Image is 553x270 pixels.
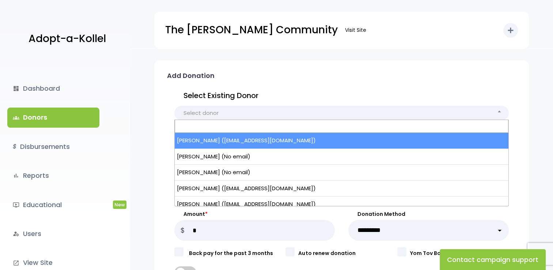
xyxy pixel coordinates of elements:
span: Select donor [183,108,219,118]
i: add [506,26,515,35]
a: groupsDonors [7,108,99,127]
i: manage_accounts [13,230,19,237]
a: $Disbursements [7,137,99,157]
p: Add Donation [167,70,215,82]
p: Adopt-a-Kollel [29,30,106,48]
i: ondemand_video [13,202,19,208]
li: [PERSON_NAME] ([EMAIL_ADDRESS][DOMAIN_NAME]) [175,181,508,197]
a: bar_chartReports [7,166,99,185]
p: Select Existing Donor [174,89,509,102]
p: $ [174,220,191,241]
button: Contact campaign support [440,249,546,270]
button: add [503,23,518,38]
a: dashboardDashboard [7,79,99,98]
span: New [113,200,126,209]
label: Donation Method [348,210,509,218]
i: bar_chart [13,172,19,179]
label: Yom Tov Bonus [410,250,509,257]
li: [PERSON_NAME] (No email) [175,165,508,181]
span: groups [13,115,19,121]
p: The [PERSON_NAME] Community [165,21,338,39]
label: Back pay for the past 3 months [182,250,285,257]
li: [PERSON_NAME] ([EMAIL_ADDRESS][DOMAIN_NAME]) [175,196,508,213]
li: [PERSON_NAME] ([EMAIL_ADDRESS][DOMAIN_NAME]) [175,133,508,149]
i: $ [13,142,16,152]
i: dashboard [13,85,19,92]
i: launch [13,260,19,266]
a: ondemand_videoEducationalNew [7,195,99,215]
a: Visit Site [341,23,370,37]
a: Adopt-a-Kollel [25,21,106,57]
li: [PERSON_NAME] (No email) [175,149,508,165]
label: Amount [174,210,335,218]
label: Auto renew donation [298,250,397,257]
a: manage_accountsUsers [7,224,99,244]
